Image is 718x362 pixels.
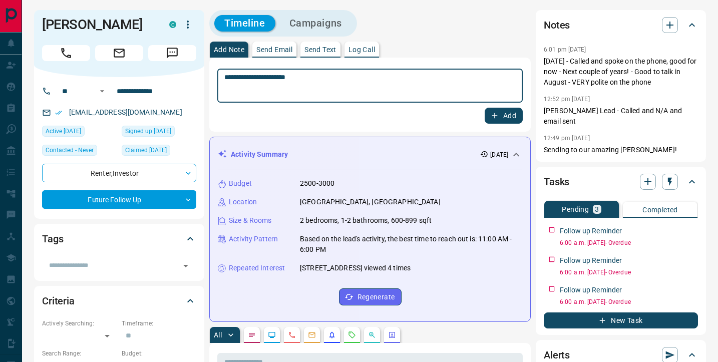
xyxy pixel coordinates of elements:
[560,285,622,295] p: Follow up Reminder
[544,170,698,194] div: Tasks
[268,331,276,339] svg: Lead Browsing Activity
[300,234,522,255] p: Based on the lead's activity, the best time to reach out is: 11:00 AM - 6:00 PM
[229,263,285,273] p: Repeated Interest
[560,226,622,236] p: Follow up Reminder
[490,150,508,159] p: [DATE]
[304,46,336,53] p: Send Text
[300,178,334,189] p: 2500-3000
[388,331,396,339] svg: Agent Actions
[544,106,698,127] p: [PERSON_NAME] Lead - Called and N/A and email sent
[544,96,590,103] p: 12:52 pm [DATE]
[96,85,108,97] button: Open
[544,46,586,53] p: 6:01 pm [DATE]
[544,13,698,37] div: Notes
[122,319,196,328] p: Timeframe:
[42,227,196,251] div: Tags
[560,255,622,266] p: Follow up Reminder
[300,263,411,273] p: [STREET_ADDRESS] viewed 4 times
[308,331,316,339] svg: Emails
[544,312,698,328] button: New Task
[42,17,154,33] h1: [PERSON_NAME]
[256,46,292,53] p: Send Email
[229,178,252,189] p: Budget
[229,197,257,207] p: Location
[231,149,288,160] p: Activity Summary
[122,126,196,140] div: Sat Feb 11 2017
[339,288,402,305] button: Regenerate
[42,293,75,309] h2: Criteria
[179,259,193,273] button: Open
[214,331,222,338] p: All
[560,238,698,247] p: 6:00 a.m. [DATE] - Overdue
[125,126,171,136] span: Signed up [DATE]
[148,45,196,61] span: Message
[122,349,196,358] p: Budget:
[300,197,441,207] p: [GEOGRAPHIC_DATA], [GEOGRAPHIC_DATA]
[95,45,143,61] span: Email
[279,15,352,32] button: Campaigns
[560,297,698,306] p: 6:00 a.m. [DATE] - Overdue
[348,46,375,53] p: Log Call
[229,234,278,244] p: Activity Pattern
[560,268,698,277] p: 6:00 a.m. [DATE] - Overdue
[562,206,589,213] p: Pending
[69,108,182,116] a: [EMAIL_ADDRESS][DOMAIN_NAME]
[42,164,196,182] div: Renter , Investor
[46,126,81,136] span: Active [DATE]
[42,319,117,328] p: Actively Searching:
[42,126,117,140] div: Tue Aug 12 2025
[122,145,196,159] div: Fri Feb 07 2025
[125,145,167,155] span: Claimed [DATE]
[544,135,590,142] p: 12:49 pm [DATE]
[46,145,94,155] span: Contacted - Never
[42,289,196,313] div: Criteria
[214,46,244,53] p: Add Note
[368,331,376,339] svg: Opportunities
[595,206,599,213] p: 3
[42,45,90,61] span: Call
[544,17,570,33] h2: Notes
[218,145,522,164] div: Activity Summary[DATE]
[544,56,698,88] p: [DATE] - Called and spoke on the phone, good for now - Next couple of years! - Good to talk in Au...
[42,349,117,358] p: Search Range:
[300,215,432,226] p: 2 bedrooms, 1-2 bathrooms, 600-899 sqft
[229,215,272,226] p: Size & Rooms
[348,331,356,339] svg: Requests
[544,145,698,155] p: Sending to our amazing [PERSON_NAME]!
[485,108,523,124] button: Add
[248,331,256,339] svg: Notes
[42,231,63,247] h2: Tags
[288,331,296,339] svg: Calls
[642,206,678,213] p: Completed
[544,174,569,190] h2: Tasks
[169,21,176,28] div: condos.ca
[42,190,196,209] div: Future Follow Up
[214,15,275,32] button: Timeline
[55,109,62,116] svg: Email Verified
[328,331,336,339] svg: Listing Alerts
